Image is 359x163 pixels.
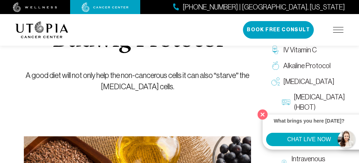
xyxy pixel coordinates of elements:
[283,77,334,87] span: [MEDICAL_DATA]
[173,2,345,12] a: [PHONE_NUMBER] | [GEOGRAPHIC_DATA], [US_STATE]
[256,107,270,122] button: Close
[282,98,290,106] img: Hyperbaric Oxygen Therapy (HBOT)
[271,46,280,54] img: IV Vitamin C
[183,2,345,12] span: [PHONE_NUMBER] | [GEOGRAPHIC_DATA], [US_STATE]
[271,61,280,70] img: Alkaline Protocol
[278,89,344,115] a: [MEDICAL_DATA] (HBOT)
[283,61,331,71] span: Alkaline Protocol
[333,27,344,33] img: icon-hamburger
[13,2,57,12] img: wellness
[294,92,345,112] span: [MEDICAL_DATA] (HBOT)
[268,74,344,90] a: [MEDICAL_DATA]
[271,77,280,86] img: Oxygen Therapy
[15,21,68,38] img: logo
[268,42,344,58] a: IV Vitamin C
[268,58,344,74] a: Alkaline Protocol
[24,70,251,92] p: A good diet will not only help the non-cancerous cells it can also “starve” the [MEDICAL_DATA] ce...
[82,2,129,12] img: cancer center
[283,45,317,55] span: IV Vitamin C
[274,118,345,124] strong: What brings you here [DATE]?
[266,133,352,146] button: CHAT LIVE NOW
[243,21,314,39] button: Book Free Consult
